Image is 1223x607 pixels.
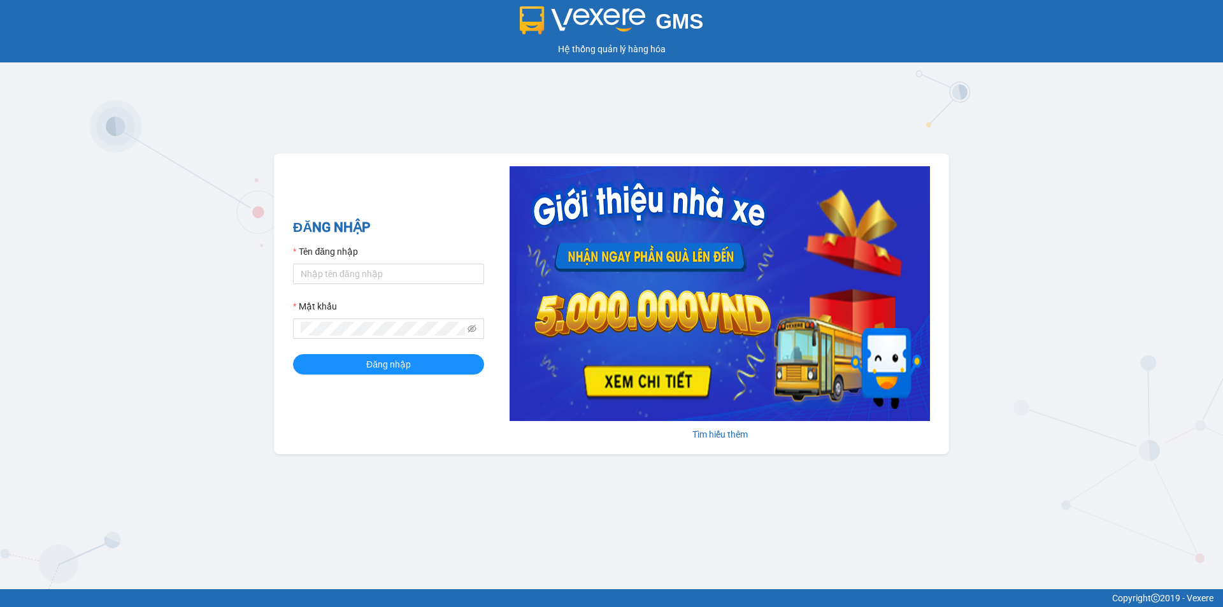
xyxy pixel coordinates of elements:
input: Tên đăng nhập [293,264,484,284]
img: logo 2 [520,6,646,34]
span: GMS [655,10,703,33]
label: Tên đăng nhập [293,245,358,259]
label: Mật khẩu [293,299,337,313]
div: Copyright 2019 - Vexere [10,591,1213,605]
button: Đăng nhập [293,354,484,375]
a: GMS [520,19,704,29]
h2: ĐĂNG NHẬP [293,217,484,238]
span: copyright [1151,594,1160,603]
span: Đăng nhập [366,357,411,371]
img: banner-0 [510,166,930,421]
div: Hệ thống quản lý hàng hóa [3,42,1220,56]
span: eye-invisible [468,324,476,333]
input: Mật khẩu [301,322,465,336]
div: Tìm hiểu thêm [510,427,930,441]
